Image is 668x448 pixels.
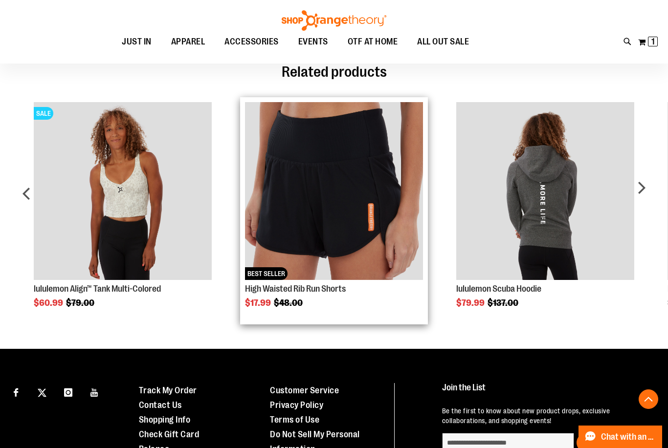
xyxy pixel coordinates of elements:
a: lululemon Scuba Hoodie [456,284,541,294]
a: Terms of Use [270,415,319,425]
p: Be the first to know about new product drops, exclusive collaborations, and shopping events! [442,406,650,426]
a: Privacy Policy [270,400,323,410]
span: Related products [282,64,387,80]
a: Visit our X page [34,383,51,400]
img: Product image for lululemon Align™ Tank Multi-Colored [34,102,212,280]
span: 1 [651,37,655,46]
span: JUST IN [122,31,152,53]
a: Product Page Link [456,102,634,281]
a: Track My Order [139,385,197,395]
a: Contact Us [139,400,182,410]
span: $79.99 [456,298,486,308]
a: Visit our Instagram page [60,383,77,400]
div: next [631,87,651,307]
img: Twitter [38,388,46,397]
img: High Waisted Rib Run Shorts [245,102,423,280]
button: Chat with an Expert [579,426,663,448]
span: $17.99 [245,298,272,308]
span: ALL OUT SALE [417,31,469,53]
span: EVENTS [298,31,328,53]
a: Shopping Info [139,415,191,425]
img: Product image for lululemon Scuba Hoodie [456,102,634,280]
a: Visit our Youtube page [86,383,103,400]
a: Visit our Facebook page [7,383,24,400]
span: APPAREL [171,31,205,53]
a: High Waisted Rib Run Shorts [245,284,346,294]
a: lululemon Align™ Tank Multi-Colored [34,284,161,294]
span: OTF AT HOME [348,31,398,53]
span: $137.00 [488,298,520,308]
span: BEST SELLER [245,267,288,280]
span: $79.00 [66,298,96,308]
img: Shop Orangetheory [280,10,388,31]
a: Product Page Link [34,102,212,281]
span: SALE [34,107,53,120]
div: prev [17,87,37,307]
span: $60.99 [34,298,65,308]
span: $48.00 [274,298,304,308]
span: ACCESSORIES [224,31,279,53]
a: Product Page Link [245,102,423,281]
button: Back To Top [639,389,658,409]
h4: Join the List [442,383,650,401]
a: Customer Service [270,385,339,395]
span: Chat with an Expert [601,432,656,442]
